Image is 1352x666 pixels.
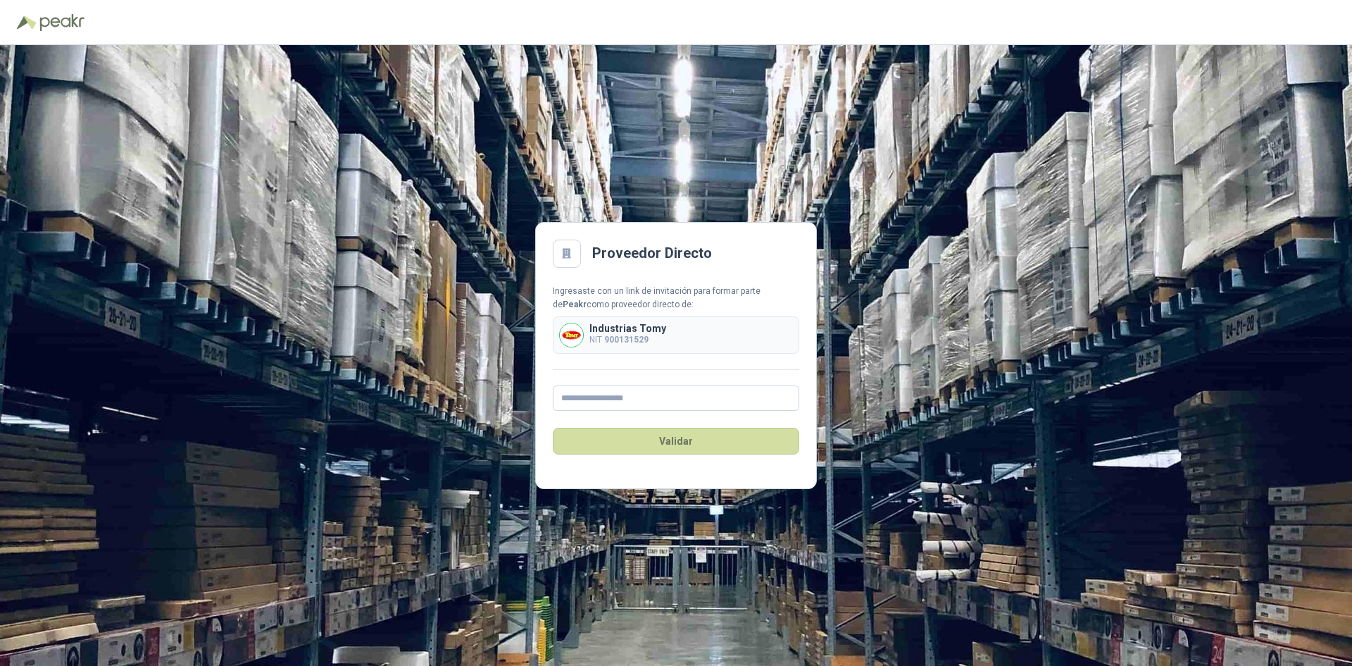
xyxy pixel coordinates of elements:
[589,333,666,347] p: NIT
[17,16,37,30] img: Logo
[39,14,84,31] img: Peakr
[560,323,583,347] img: Company Logo
[563,300,587,309] b: Peakr
[592,242,712,264] h2: Proveedor Directo
[589,323,666,333] p: Industrias Tomy
[553,428,799,455] button: Validar
[604,335,649,345] b: 900131529
[553,285,799,312] div: Ingresaste con un link de invitación para formar parte de como proveedor directo de:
